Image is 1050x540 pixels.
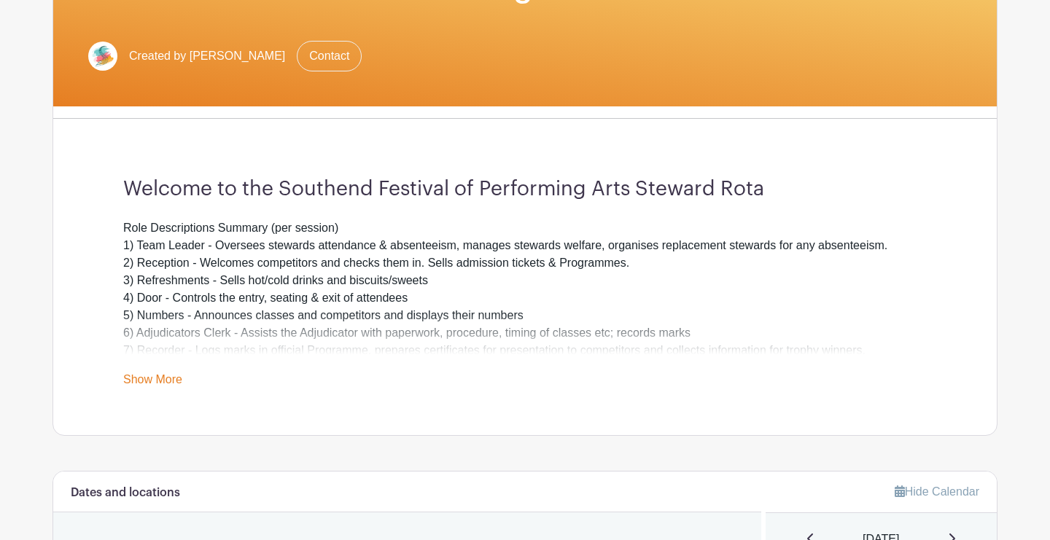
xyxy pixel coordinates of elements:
div: 2) Reception - Welcomes competitors and checks them in. Sells admission tickets & Programmes. 3) ... [123,254,927,289]
a: Contact [297,41,362,71]
span: Created by [PERSON_NAME] [129,47,285,65]
a: Show More [123,373,182,391]
img: PROFILE-IMAGE-Southend-Festival-PA-Logo.png [88,42,117,71]
h3: Welcome to the Southend Festival of Performing Arts Steward Rota [123,177,927,202]
div: Role Descriptions Summary (per session) 1) Team Leader - Oversees stewards attendance & absenteei... [123,219,927,254]
a: Hide Calendar [895,485,979,498]
div: 4) Door - Controls the entry, seating & exit of attendees 5) Numbers - Announces classes and comp... [123,289,927,359]
h6: Dates and locations [71,486,180,500]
